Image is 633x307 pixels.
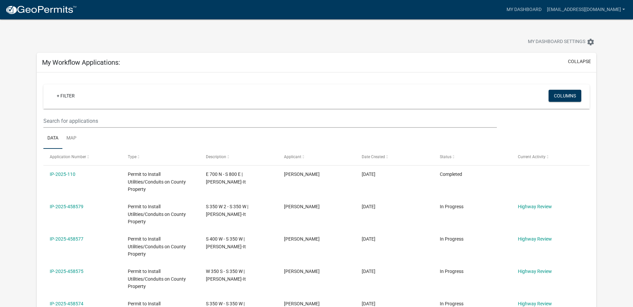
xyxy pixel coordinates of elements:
[440,204,463,209] span: In Progress
[128,269,186,289] span: Permit to Install Utilities/Conduits on County Property
[128,236,186,257] span: Permit to Install Utilities/Conduits on County Property
[440,236,463,242] span: In Progress
[544,3,628,16] a: [EMAIL_ADDRESS][DOMAIN_NAME]
[284,301,320,306] span: Justin Suhre
[284,269,320,274] span: Justin Suhre
[440,301,463,306] span: In Progress
[504,3,544,16] a: My Dashboard
[206,204,248,217] span: S 350 W 2 - S 350 W | Berry-It
[43,114,497,128] input: Search for applications
[62,128,80,149] a: Map
[518,301,552,306] a: Highway Review
[206,155,226,159] span: Description
[440,269,463,274] span: In Progress
[284,236,320,242] span: Justin Suhre
[50,155,86,159] span: Application Number
[284,172,320,177] span: Justin Suhre
[440,155,451,159] span: Status
[51,90,80,102] a: + Filter
[50,204,83,209] a: IP-2025-458579
[518,155,546,159] span: Current Activity
[121,149,200,165] datatable-header-cell: Type
[50,236,83,242] a: IP-2025-458577
[512,149,590,165] datatable-header-cell: Current Activity
[440,172,462,177] span: Completed
[50,269,83,274] a: IP-2025-458575
[362,301,375,306] span: 08/03/2025
[42,58,120,66] h5: My Workflow Applications:
[50,172,75,177] a: IP-2025-110
[277,149,355,165] datatable-header-cell: Applicant
[518,236,552,242] a: Highway Review
[523,35,600,48] button: My Dashboard Settingssettings
[362,204,375,209] span: 08/03/2025
[128,204,186,225] span: Permit to Install Utilities/Conduits on County Property
[43,128,62,149] a: Data
[587,38,595,46] i: settings
[284,204,320,209] span: Justin Suhre
[200,149,278,165] datatable-header-cell: Description
[362,155,385,159] span: Date Created
[518,204,552,209] a: Highway Review
[128,172,186,192] span: Permit to Install Utilities/Conduits on County Property
[568,58,591,65] button: collapse
[528,38,585,46] span: My Dashboard Settings
[206,269,246,282] span: W 350 S - S 350 W | Berry-It
[206,172,246,185] span: E 700 N - S 800 E | Berry-It
[206,236,246,249] span: S 400 W - S 350 W | Berry-It
[362,269,375,274] span: 08/03/2025
[518,269,552,274] a: Highway Review
[549,90,581,102] button: Columns
[362,172,375,177] span: 08/06/2025
[128,155,136,159] span: Type
[50,301,83,306] a: IP-2025-458574
[433,149,512,165] datatable-header-cell: Status
[355,149,433,165] datatable-header-cell: Date Created
[362,236,375,242] span: 08/03/2025
[43,149,121,165] datatable-header-cell: Application Number
[284,155,301,159] span: Applicant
